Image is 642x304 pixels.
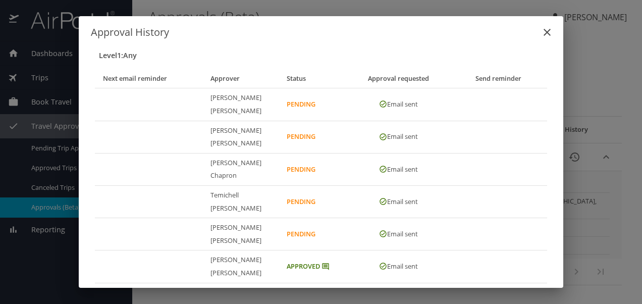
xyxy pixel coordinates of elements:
td: Email sent [352,153,449,185]
th: [PERSON_NAME] [PERSON_NAME] [202,218,279,250]
th: [PERSON_NAME] [PERSON_NAME] [202,88,279,121]
td: Pending [279,185,352,218]
td: Pending [279,121,352,153]
button: close [535,20,559,44]
th: Next email reminder [95,69,202,88]
td: Email sent [352,121,449,153]
td: Email sent [352,250,449,283]
td: Pending [279,218,352,250]
th: Temichell [PERSON_NAME] [202,185,279,218]
h6: Approval History [91,24,551,40]
th: [PERSON_NAME] [PERSON_NAME] [202,250,279,283]
h3: Level 1 : Any [99,48,547,63]
th: Approver [202,69,279,88]
th: [PERSON_NAME] Chapron [202,153,279,185]
td: Email sent [352,185,449,218]
td: Approved [279,250,352,283]
td: Email sent [352,88,449,121]
td: Email sent [352,218,449,250]
td: Pending [279,88,352,121]
th: Status [279,69,352,88]
td: Pending [279,153,352,185]
th: [PERSON_NAME] [PERSON_NAME] [202,121,279,153]
th: Send reminder [450,69,547,88]
th: Approval requested [352,69,449,88]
